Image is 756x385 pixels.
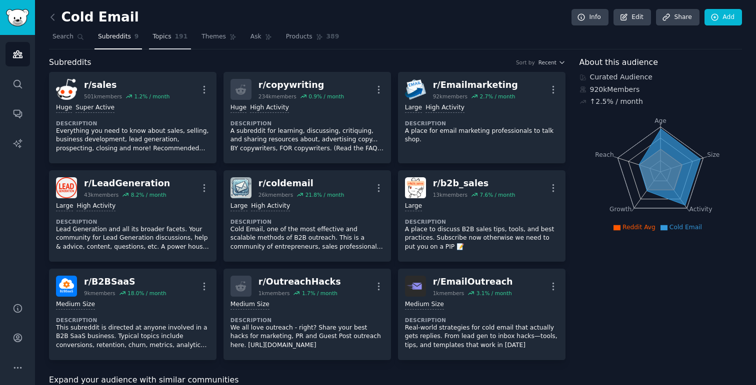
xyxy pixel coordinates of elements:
div: r/ OutreachHacks [258,276,341,288]
div: 1.2 % / month [134,93,169,100]
div: 43k members [84,191,118,198]
div: r/ Emailmarketing [433,79,518,91]
div: r/ B2BSaaS [84,276,166,288]
dt: Description [56,317,209,324]
dt: Description [56,218,209,225]
div: Sort by [516,59,535,66]
div: Huge [230,103,246,113]
div: Super Active [75,103,114,113]
p: A place to discuss B2B sales tips, tools, and best practices. Subscribe now otherwise we need to ... [405,225,558,252]
dt: Description [230,218,384,225]
a: Emailmarketingr/Emailmarketing92kmembers2.7% / monthLargeHigh ActivityDescriptionA place for emai... [398,72,565,163]
div: Large [230,202,247,211]
a: Themes [198,29,240,49]
p: Lead Generation and all its broader facets. Your community for Lead Generation discussions, help ... [56,225,209,252]
div: Large [56,202,73,211]
div: r/ LeadGeneration [84,177,170,190]
h2: Cold Email [49,9,139,25]
span: Cold Email [669,224,702,231]
div: High Activity [251,202,290,211]
tspan: Age [654,117,666,124]
div: 26k members [258,191,293,198]
div: 3.1 % / month [476,290,512,297]
p: A place for email marketing professionals to talk shop. [405,127,558,144]
div: r/ EmailOutreach [433,276,513,288]
img: GummySearch logo [6,9,29,26]
div: High Activity [76,202,115,211]
div: 21.8 % / month [305,191,344,198]
dt: Description [230,317,384,324]
a: EmailOutreachr/EmailOutreach1kmembers3.1% / monthMedium SizeDescriptionReal-world strategies for ... [398,269,565,360]
img: B2BSaaS [56,276,77,297]
div: 920k Members [579,84,742,95]
div: 1k members [433,290,464,297]
p: A subreddit for learning, discussing, critiquing, and sharing resources about, advertising copy..... [230,127,384,153]
span: Subreddits [98,32,131,41]
a: salesr/sales501kmembers1.2% / monthHugeSuper ActiveDescriptionEverything you need to know about s... [49,72,216,163]
dt: Description [56,120,209,127]
div: 92k members [433,93,467,100]
img: EmailOutreach [405,276,426,297]
div: 9k members [84,290,115,297]
span: Themes [201,32,226,41]
span: Reddit Avg [622,224,655,231]
a: Subreddits9 [94,29,142,49]
p: We all love outreach - right? Share your best hacks for marketing, PR and Guest Post outreach her... [230,324,384,350]
a: Share [656,9,699,26]
dt: Description [405,317,558,324]
div: Huge [56,103,72,113]
div: 18.0 % / month [127,290,166,297]
div: Curated Audience [579,72,742,82]
tspan: Reach [595,151,614,158]
div: Large [405,103,422,113]
dt: Description [405,218,558,225]
a: Edit [613,9,651,26]
p: This subreddit is directed at anyone involved in a B2B SaaS business. Typical topics include conv... [56,324,209,350]
a: b2b_salesr/b2b_sales13kmembers7.6% / monthLargeDescriptionA place to discuss B2B sales tips, tool... [398,170,565,262]
span: 389 [326,32,339,41]
span: Subreddits [49,56,91,69]
span: Search [52,32,73,41]
div: 2.7 % / month [479,93,515,100]
div: 501k members [84,93,122,100]
a: r/OutreachHacks1kmembers1.7% / monthMedium SizeDescriptionWe all love outreach - right? Share you... [223,269,391,360]
img: coldemail [230,177,251,198]
p: Everything you need to know about sales, selling, business development, lead generation, prospect... [56,127,209,153]
a: Search [49,29,87,49]
img: b2b_sales [405,177,426,198]
span: Topics [152,32,171,41]
a: Info [571,9,608,26]
tspan: Size [707,151,719,158]
a: r/copywriting234kmembers0.9% / monthHugeHigh ActivityDescriptionA subreddit for learning, discuss... [223,72,391,163]
div: 8.2 % / month [131,191,166,198]
span: Ask [250,32,261,41]
div: r/ b2b_sales [433,177,515,190]
span: Recent [538,59,556,66]
div: r/ sales [84,79,169,91]
a: Products389 [282,29,342,49]
a: coldemailr/coldemail26kmembers21.8% / monthLargeHigh ActivityDescriptionCold Email, one of the mo... [223,170,391,262]
a: LeadGenerationr/LeadGeneration43kmembers8.2% / monthLargeHigh ActivityDescriptionLead Generation ... [49,170,216,262]
p: Real-world strategies for cold email that actually gets replies. From lead gen to inbox hacks—too... [405,324,558,350]
dt: Description [405,120,558,127]
tspan: Activity [689,206,712,213]
div: Large [405,202,422,211]
div: 13k members [433,191,467,198]
img: Emailmarketing [405,79,426,100]
a: B2BSaaSr/B2BSaaS9kmembers18.0% / monthMedium SizeDescriptionThis subreddit is directed at anyone ... [49,269,216,360]
tspan: Growth [609,206,631,213]
div: High Activity [250,103,289,113]
a: Ask [247,29,275,49]
dt: Description [230,120,384,127]
img: sales [56,79,77,100]
div: r/ copywriting [258,79,344,91]
div: ↑ 2.5 % / month [590,96,643,107]
div: Medium Size [405,300,444,310]
p: Cold Email, one of the most effective and scalable methods of B2B outreach. This is a community o... [230,225,384,252]
img: LeadGeneration [56,177,77,198]
div: High Activity [425,103,464,113]
div: Medium Size [230,300,269,310]
a: Add [704,9,742,26]
span: 9 [134,32,139,41]
button: Recent [538,59,565,66]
